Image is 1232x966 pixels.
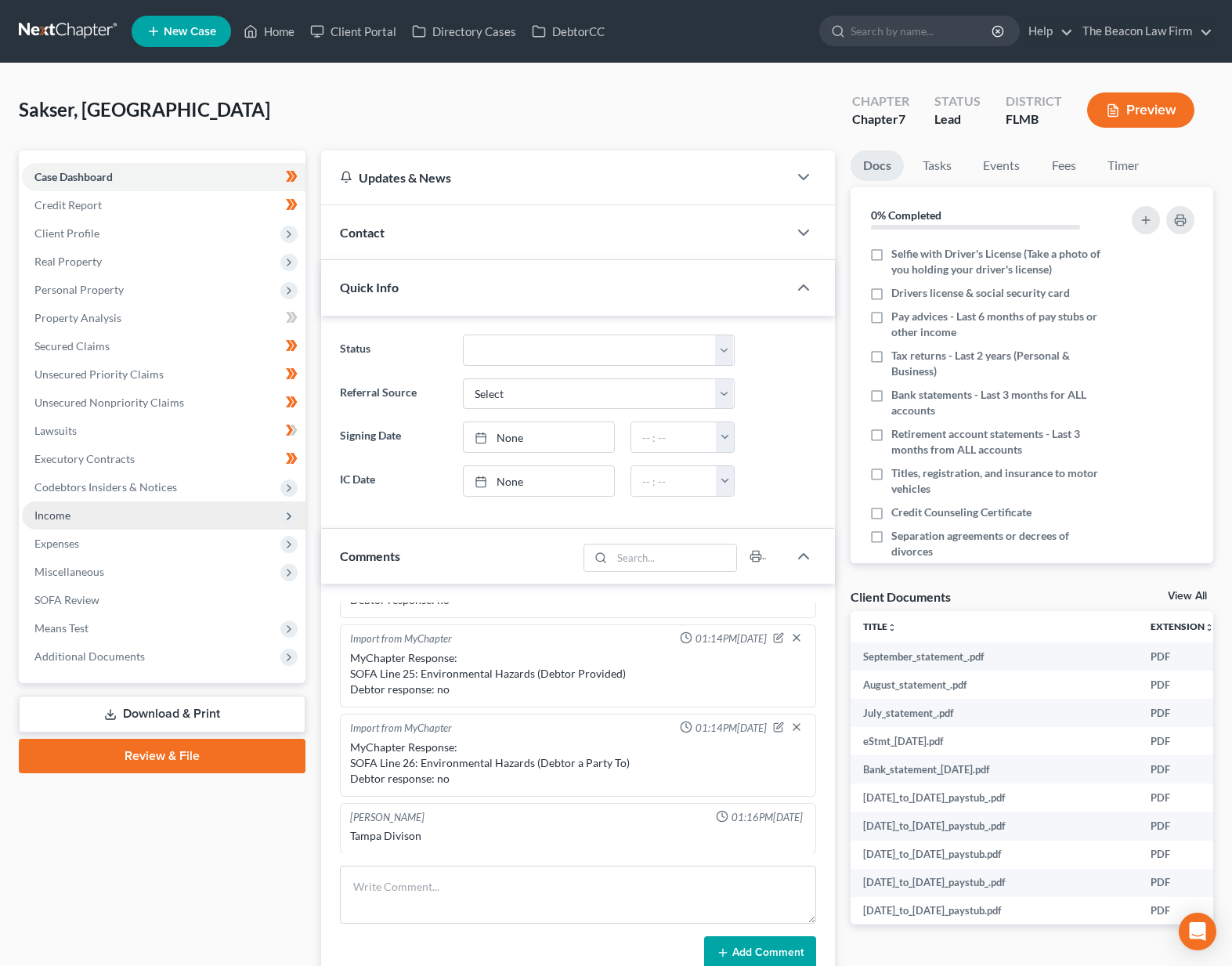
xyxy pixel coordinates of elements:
span: Bank statements - Last 3 months for ALL accounts [891,387,1109,418]
div: Client Documents [851,588,951,605]
td: PDF [1138,812,1227,840]
a: Help [1021,17,1073,45]
td: August_statement_.pdf [851,671,1138,699]
span: 01:14PM[DATE] [695,631,767,646]
input: Search by name... [851,16,994,45]
a: SOFA Review [22,586,305,614]
span: Titles, registration, and insurance to motor vehicles [891,465,1109,497]
div: Tampa Divison [350,828,806,844]
td: [DATE]_to_[DATE]_paystub.pdf [851,841,1138,869]
a: Credit Report [22,191,305,219]
span: SOFA Review [34,593,99,606]
span: Lawsuits [34,424,77,437]
div: Chapter [852,92,909,110]
a: Unsecured Nonpriority Claims [22,389,305,417]
a: Docs [851,150,904,181]
span: Real Property [34,255,102,268]
div: Updates & News [340,169,769,186]
a: None [464,422,614,452]
td: PDF [1138,642,1227,671]
a: Secured Claims [22,332,305,360]
a: View All [1168,591,1207,602]
span: Comments [340,548,400,563]
a: Lawsuits [22,417,305,445]
div: Lead [934,110,981,128]
label: Referral Source [332,378,455,410]
a: The Beacon Law Firm [1075,17,1212,45]
input: -- : -- [631,466,717,496]
td: eStmt_[DATE].pdf [851,727,1138,755]
label: Signing Date [332,421,455,453]
div: Import from MyChapter [350,721,452,736]
a: Case Dashboard [22,163,305,191]
a: Fees [1039,150,1089,181]
span: Credit Report [34,198,102,212]
span: Secured Claims [34,339,110,353]
div: Open Intercom Messenger [1179,913,1216,950]
button: Preview [1087,92,1194,128]
span: Separation agreements or decrees of divorces [891,528,1109,559]
a: Titleunfold_more [863,620,897,632]
td: PDF [1138,869,1227,897]
span: Miscellaneous [34,565,104,578]
span: Sakser, [GEOGRAPHIC_DATA] [19,98,270,121]
td: PDF [1138,897,1227,925]
a: Client Portal [302,17,404,45]
label: IC Date [332,465,455,497]
a: Events [970,150,1032,181]
span: Means Test [34,621,89,635]
span: Drivers license & social security card [891,285,1070,301]
td: PDF [1138,727,1227,755]
div: Status [934,92,981,110]
span: Client Profile [34,226,99,240]
i: unfold_more [887,623,897,632]
a: Home [236,17,302,45]
span: Personal Property [34,283,124,296]
a: Extensionunfold_more [1151,620,1214,632]
td: [DATE]_to_[DATE]_paystub_.pdf [851,783,1138,812]
div: MyChapter Response: SOFA Line 25: Environmental Hazards (Debtor Provided) Debtor response: no [350,650,806,697]
div: FLMB [1006,110,1062,128]
span: Codebtors Insiders & Notices [34,480,177,494]
span: Expenses [34,537,79,550]
span: 7 [898,111,905,126]
td: PDF [1138,755,1227,783]
span: New Case [164,26,216,38]
div: [PERSON_NAME] [350,810,425,825]
td: PDF [1138,699,1227,727]
a: None [464,466,614,496]
span: Selfie with Driver's License (Take a photo of you holding your driver's license) [891,246,1109,277]
td: PDF [1138,671,1227,699]
a: Property Analysis [22,304,305,332]
input: Search... [612,545,737,571]
td: PDF [1138,841,1227,869]
div: District [1006,92,1062,110]
a: Directory Cases [404,17,524,45]
span: Additional Documents [34,649,145,663]
a: Download & Print [19,696,305,733]
td: [DATE]_to_[DATE]_paystub_.pdf [851,812,1138,840]
span: 01:14PM[DATE] [695,721,767,736]
span: Tax returns - Last 2 years (Personal & Business) [891,348,1109,379]
span: Retirement account statements - Last 3 months from ALL accounts [891,426,1109,458]
span: Unsecured Nonpriority Claims [34,396,184,409]
span: Unsecured Priority Claims [34,367,164,381]
td: [DATE]_to_[DATE]_paystub.pdf [851,897,1138,925]
td: Bank_statement_[DATE].pdf [851,755,1138,783]
td: July_statement_.pdf [851,699,1138,727]
a: Review & File [19,739,305,773]
a: Timer [1095,150,1151,181]
a: Executory Contracts [22,445,305,473]
span: Property Analysis [34,311,121,324]
span: Case Dashboard [34,170,113,183]
span: Income [34,508,70,522]
a: DebtorCC [524,17,612,45]
span: Executory Contracts [34,452,135,465]
strong: 0% Completed [871,208,941,222]
div: Chapter [852,110,909,128]
a: Tasks [910,150,964,181]
input: -- : -- [631,422,717,452]
td: September_statement_.pdf [851,642,1138,671]
i: unfold_more [1205,623,1214,632]
span: Pay advices - Last 6 months of pay stubs or other income [891,309,1109,340]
